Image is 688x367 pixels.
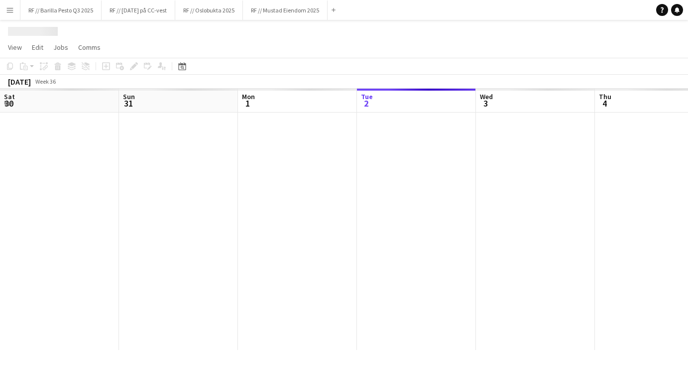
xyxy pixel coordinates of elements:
button: RF // Mustad Eiendom 2025 [243,0,328,20]
span: Comms [78,43,101,52]
span: 30 [2,98,15,109]
span: Edit [32,43,43,52]
span: View [8,43,22,52]
span: Thu [599,92,611,101]
span: Mon [242,92,255,101]
button: RF // [DATE] på CC-vest [102,0,175,20]
span: 2 [359,98,373,109]
a: Jobs [49,41,72,54]
button: RF // Barilla Pesto Q3 2025 [20,0,102,20]
span: 3 [478,98,493,109]
span: Jobs [53,43,68,52]
span: Sun [123,92,135,101]
span: 1 [240,98,255,109]
a: View [4,41,26,54]
a: Comms [74,41,105,54]
a: Edit [28,41,47,54]
span: Wed [480,92,493,101]
span: 31 [121,98,135,109]
span: 4 [597,98,611,109]
span: Tue [361,92,373,101]
span: Week 36 [33,78,58,85]
span: Sat [4,92,15,101]
div: [DATE] [8,77,31,87]
button: RF // Oslobukta 2025 [175,0,243,20]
